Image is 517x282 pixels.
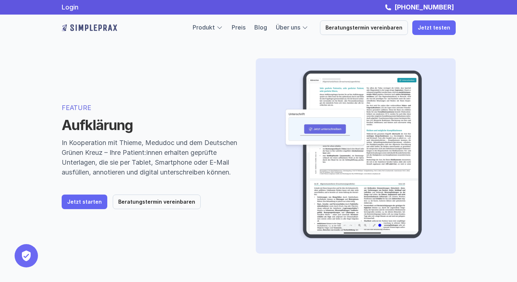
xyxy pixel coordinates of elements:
[62,103,238,113] p: FEATURE
[62,138,238,177] p: In Kooperation mit Thieme, Medudoc und dem Deutschen Grünen Kreuz – Ihre Patient:innen erhalten g...
[118,199,195,205] p: Beratungstermin vereinbaren
[254,24,267,31] a: Blog
[62,195,107,209] a: Jetzt starten
[62,3,78,11] a: Login
[320,20,408,35] a: Beratungstermin vereinbaren
[325,25,402,31] p: Beratungstermin vereinbaren
[232,24,246,31] a: Preis
[193,24,215,31] a: Produkt
[267,70,439,242] img: Beispielbild eienes Aufklärungsdokuments und einer digitalen Unterschrift
[412,20,456,35] a: Jetzt testen
[67,199,102,205] p: Jetzt starten
[394,3,454,11] strong: [PHONE_NUMBER]
[276,24,300,31] a: Über uns
[113,195,201,209] a: Beratungstermin vereinbaren
[418,25,450,31] p: Jetzt testen
[393,3,456,11] a: [PHONE_NUMBER]
[62,117,238,134] h1: Aufklärung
